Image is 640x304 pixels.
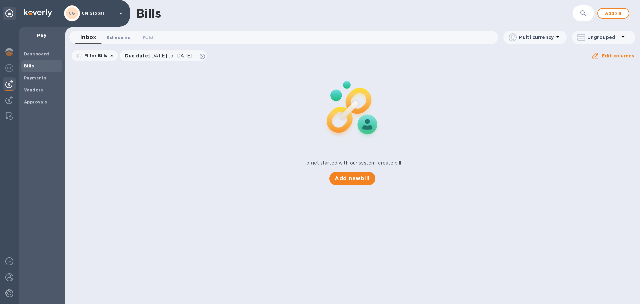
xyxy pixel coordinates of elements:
img: Logo [24,9,52,17]
span: Add new bill [335,175,370,183]
span: Paid [143,34,153,41]
u: Edit columns [602,53,634,58]
b: Approvals [24,99,47,104]
button: Add newbill [329,172,375,185]
b: Bills [24,63,34,68]
img: Foreign exchange [5,64,13,72]
button: Addbill [597,8,629,19]
span: Inbox [80,33,96,42]
b: CG [69,11,75,16]
span: [DATE] to [DATE] [149,53,192,58]
div: Due date:[DATE] to [DATE] [120,50,207,61]
b: Dashboard [24,51,49,56]
p: Multi currency [519,34,554,41]
b: Payments [24,75,46,80]
p: Ungrouped [587,34,619,41]
p: CM Global [82,11,115,16]
h1: Bills [136,6,161,20]
div: Unpin categories [3,7,16,20]
span: Scheduled [107,34,131,41]
p: Pay [24,32,59,39]
p: Filter Bills [82,53,108,58]
b: Vendors [24,87,43,92]
p: To get started with our system, create bill [304,160,401,167]
span: Add bill [603,9,623,17]
p: Due date : [125,52,196,59]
